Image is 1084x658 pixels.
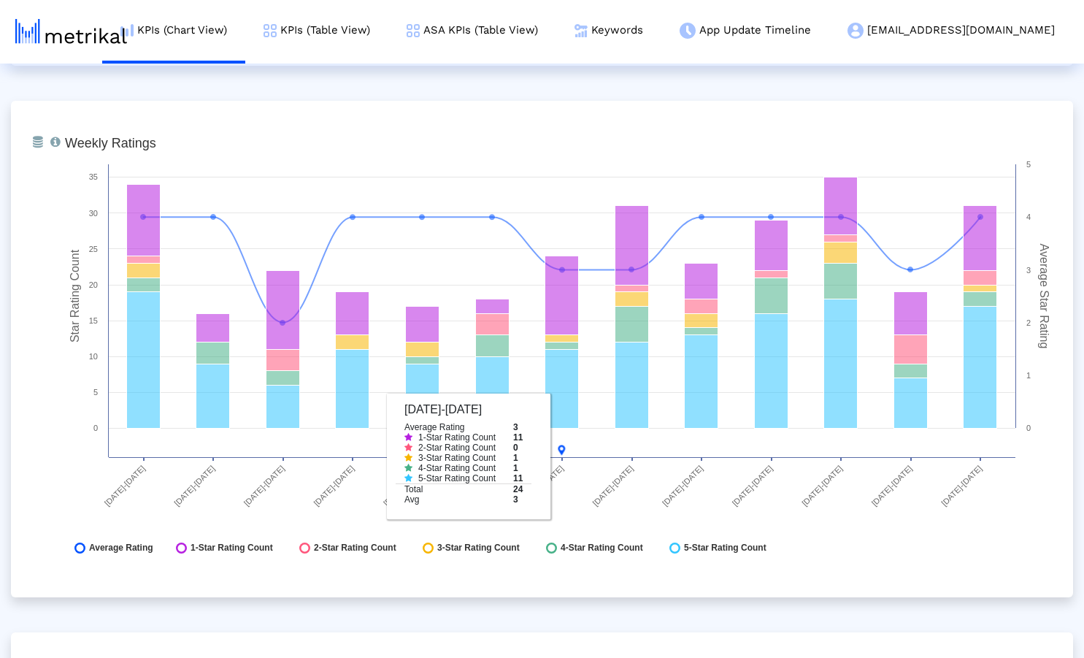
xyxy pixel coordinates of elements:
tspan: Star Rating Count [69,249,81,343]
text: 0 [93,424,98,432]
text: [DATE]-[DATE] [800,464,844,508]
img: metrical-logo-light.png [15,19,127,44]
text: 10 [89,352,98,361]
tspan: Weekly Ratings [65,136,156,150]
img: kpi-table-menu-icon.png [407,24,420,37]
span: 2-Star Rating Count [314,543,396,554]
span: Average Rating [89,543,153,554]
tspan: Average Star Rating [1038,244,1050,349]
text: [DATE]-[DATE] [451,464,495,508]
text: [DATE]-[DATE] [242,464,286,508]
text: [DATE]-[DATE] [103,464,147,508]
text: [DATE]-[DATE] [870,464,914,508]
span: 3-Star Rating Count [437,543,520,554]
text: [DATE]-[DATE] [172,464,216,508]
text: 20 [89,280,98,289]
text: [DATE]-[DATE] [661,464,704,508]
span: 1-Star Rating Count [191,543,273,554]
img: app-update-menu-icon.png [680,23,696,39]
text: [DATE]-[DATE] [312,464,355,508]
img: kpi-table-menu-icon.png [264,24,277,37]
text: 35 [89,172,98,181]
text: [DATE]-[DATE] [382,464,426,508]
text: 3 [1026,266,1031,275]
span: 4-Star Rating Count [561,543,643,554]
img: keywords.png [574,24,588,37]
span: 5-Star Rating Count [684,543,766,554]
text: 5 [1026,160,1031,169]
text: 15 [89,316,98,325]
text: [DATE]-[DATE] [939,464,983,508]
text: 2 [1026,318,1031,327]
text: [DATE]-[DATE] [521,464,565,508]
text: [DATE]-[DATE] [731,464,774,508]
text: 5 [93,388,98,397]
text: 30 [89,209,98,218]
text: 25 [89,245,98,253]
text: 1 [1026,371,1031,380]
text: 4 [1026,213,1031,221]
text: [DATE]-[DATE] [591,464,634,508]
img: my-account-menu-icon.png [847,23,864,39]
text: 0 [1026,424,1031,432]
img: kpi-chart-menu-icon.png [120,24,134,37]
